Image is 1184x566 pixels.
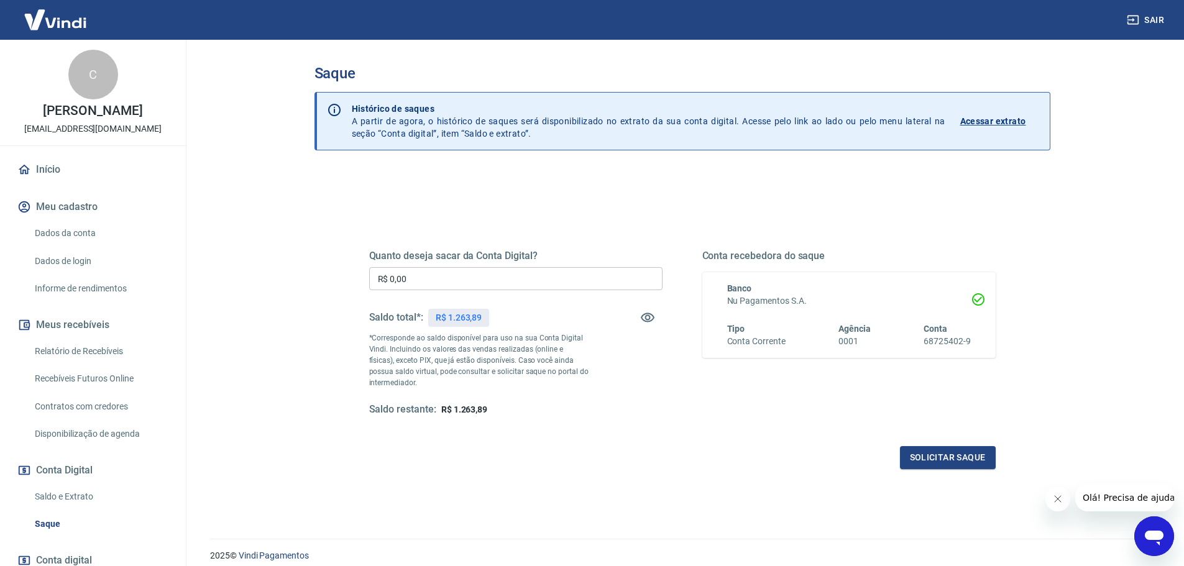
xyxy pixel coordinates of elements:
a: Início [15,156,171,183]
p: [EMAIL_ADDRESS][DOMAIN_NAME] [24,122,162,135]
h6: 0001 [838,335,871,348]
a: Dados da conta [30,221,171,246]
img: Vindi [15,1,96,39]
p: Histórico de saques [352,103,945,115]
h6: Conta Corrente [727,335,786,348]
a: Informe de rendimentos [30,276,171,301]
a: Acessar extrato [960,103,1040,140]
a: Relatório de Recebíveis [30,339,171,364]
iframe: Botão para abrir a janela de mensagens [1134,516,1174,556]
span: Tipo [727,324,745,334]
button: Meu cadastro [15,193,171,221]
span: Agência [838,324,871,334]
div: C [68,50,118,99]
h5: Saldo restante: [369,403,436,416]
a: Disponibilização de agenda [30,421,171,447]
button: Meus recebíveis [15,311,171,339]
button: Sair [1124,9,1169,32]
span: R$ 1.263,89 [441,404,487,414]
h6: Nu Pagamentos S.A. [727,294,971,308]
p: 2025 © [210,549,1154,562]
a: Saldo e Extrato [30,484,171,509]
p: Acessar extrato [960,115,1026,127]
a: Contratos com credores [30,394,171,419]
span: Banco [727,283,752,293]
button: Solicitar saque [900,446,996,469]
p: R$ 1.263,89 [436,311,482,324]
a: Recebíveis Futuros Online [30,366,171,391]
span: Olá! Precisa de ajuda? [7,9,104,19]
p: *Corresponde ao saldo disponível para uso na sua Conta Digital Vindi. Incluindo os valores das ve... [369,332,589,388]
h3: Saque [314,65,1050,82]
h6: 68725402-9 [924,335,971,348]
iframe: Mensagem da empresa [1075,484,1174,511]
a: Dados de login [30,249,171,274]
iframe: Fechar mensagem [1045,486,1070,511]
h5: Conta recebedora do saque [702,250,996,262]
h5: Quanto deseja sacar da Conta Digital? [369,250,663,262]
span: Conta [924,324,947,334]
button: Conta Digital [15,457,171,484]
p: A partir de agora, o histórico de saques será disponibilizado no extrato da sua conta digital. Ac... [352,103,945,140]
h5: Saldo total*: [369,311,423,324]
a: Saque [30,511,171,537]
p: [PERSON_NAME] [43,104,142,117]
a: Vindi Pagamentos [239,550,309,560]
